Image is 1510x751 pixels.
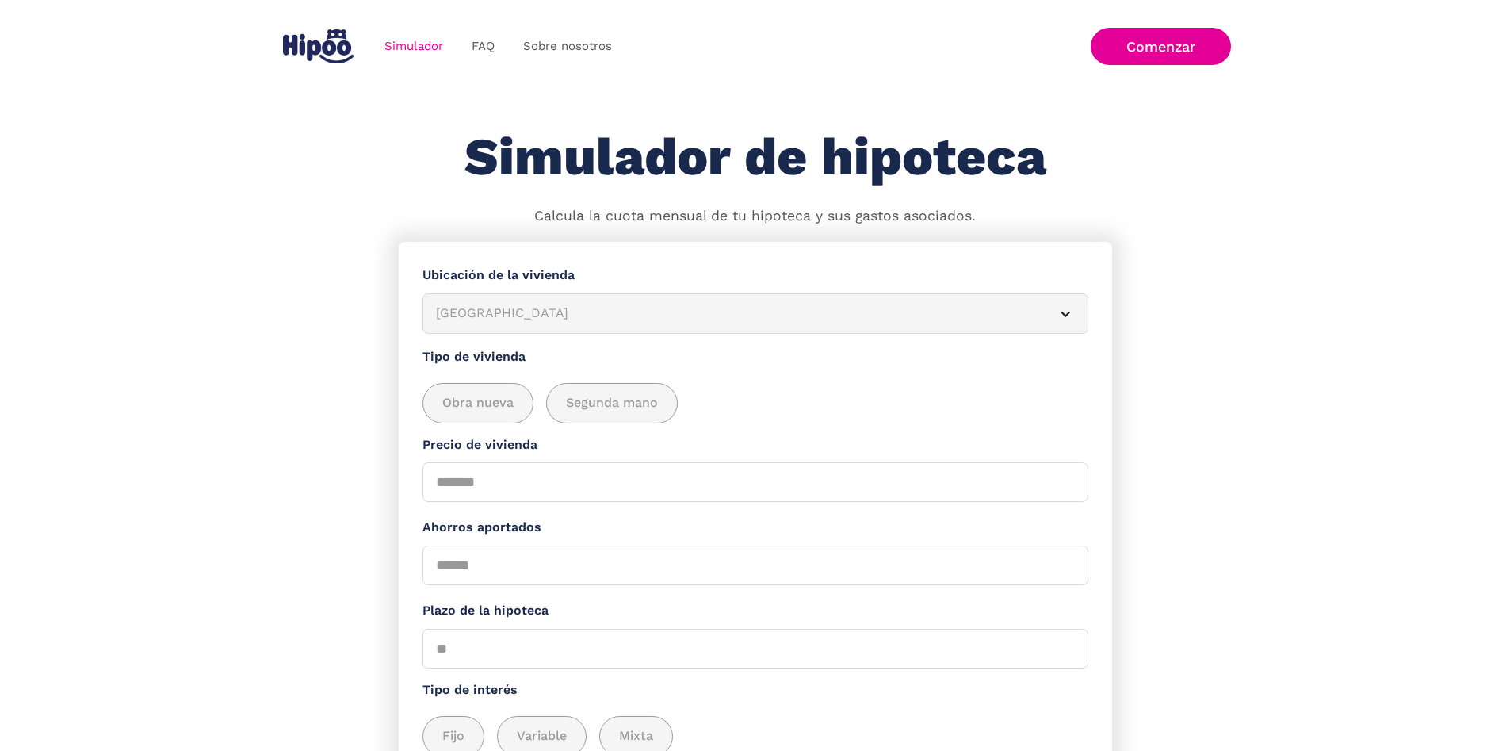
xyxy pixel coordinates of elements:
label: Tipo de interés [422,680,1088,700]
a: FAQ [457,31,509,62]
div: add_description_here [422,383,1088,423]
label: Tipo de vivienda [422,347,1088,367]
label: Ahorros aportados [422,518,1088,538]
span: Variable [517,726,567,746]
a: Sobre nosotros [509,31,626,62]
h1: Simulador de hipoteca [464,128,1046,186]
p: Calcula la cuota mensual de tu hipoteca y sus gastos asociados. [534,206,976,227]
a: Simulador [370,31,457,62]
span: Obra nueva [442,393,514,413]
div: [GEOGRAPHIC_DATA] [436,304,1037,324]
a: Comenzar [1091,28,1231,65]
article: [GEOGRAPHIC_DATA] [422,293,1088,334]
label: Precio de vivienda [422,435,1088,455]
a: home [280,23,357,70]
span: Mixta [619,726,653,746]
label: Ubicación de la vivienda [422,266,1088,285]
label: Plazo de la hipoteca [422,601,1088,621]
span: Fijo [442,726,464,746]
span: Segunda mano [566,393,658,413]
